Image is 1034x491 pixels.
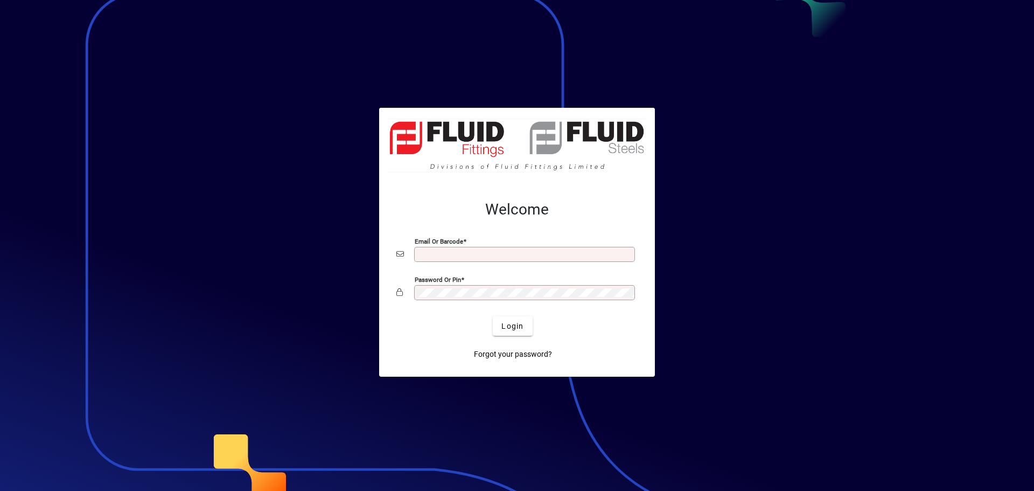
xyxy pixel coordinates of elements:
span: Login [501,321,523,332]
button: Login [493,316,532,336]
a: Forgot your password? [470,344,556,364]
mat-label: Email or Barcode [415,238,463,245]
h2: Welcome [396,200,638,219]
span: Forgot your password? [474,349,552,360]
mat-label: Password or Pin [415,276,461,283]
